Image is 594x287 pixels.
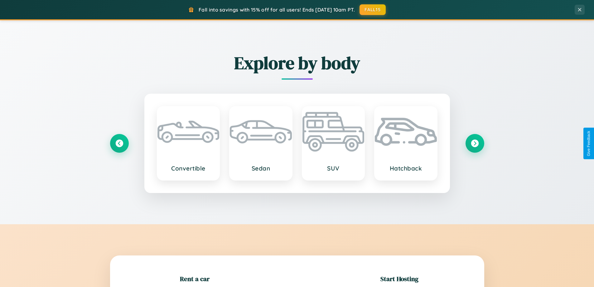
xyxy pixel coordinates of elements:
[110,51,484,75] h2: Explore by body
[380,274,418,283] h2: Start Hosting
[164,165,213,172] h3: Convertible
[381,165,431,172] h3: Hatchback
[587,131,591,156] div: Give Feedback
[180,274,210,283] h2: Rent a car
[360,4,386,15] button: FALL15
[199,7,355,13] span: Fall into savings with 15% off for all users! Ends [DATE] 10am PT.
[309,165,358,172] h3: SUV
[236,165,286,172] h3: Sedan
